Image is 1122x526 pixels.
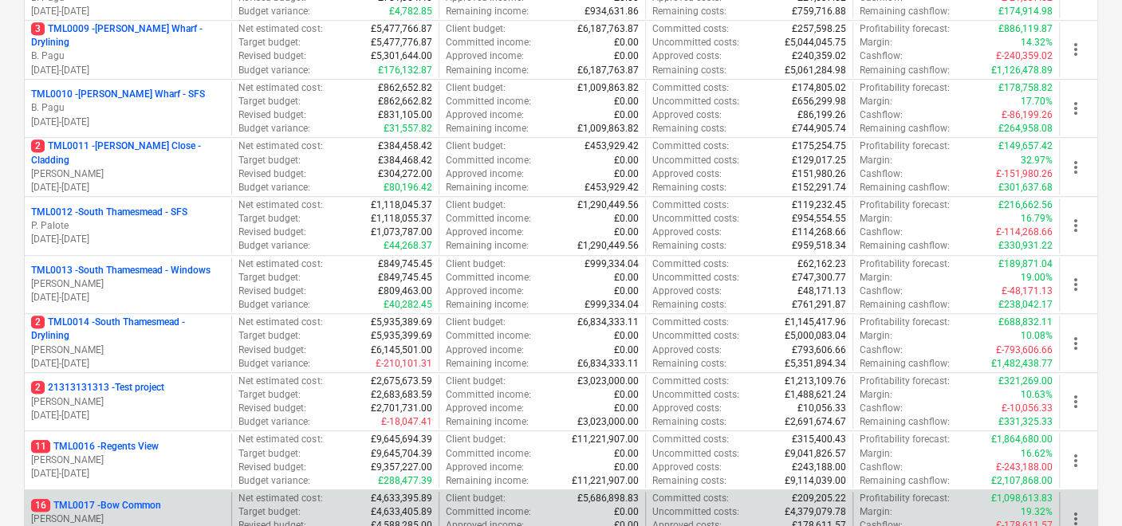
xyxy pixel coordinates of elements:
[652,5,726,18] p: Remaining costs :
[238,198,322,212] p: Net estimated cost :
[614,108,639,122] p: £0.00
[652,49,722,63] p: Approved costs :
[238,212,301,226] p: Target budget :
[860,343,903,357] p: Cashflow :
[860,388,892,402] p: Margin :
[792,212,846,226] p: £954,554.55
[446,357,529,371] p: Remaining income :
[238,81,322,95] p: Net estimated cost :
[585,5,639,18] p: £934,631.86
[792,81,846,95] p: £174,805.02
[31,264,225,304] div: TML0013 -South Thamesmead - Windows[PERSON_NAME][DATE]-[DATE]
[31,22,225,77] div: 3TML0009 -[PERSON_NAME] Wharf - DryliningB. Pagu[DATE]-[DATE]
[1002,285,1053,298] p: £-48,171.13
[652,329,739,343] p: Uncommitted costs :
[785,316,846,329] p: £1,145,417.96
[31,316,225,343] p: TML0014 - South Thamesmead - Drylining
[31,316,45,328] span: 2
[31,219,225,233] p: P. Palote
[446,388,531,402] p: Committed income :
[652,461,722,474] p: Approved costs :
[991,433,1053,446] p: £1,864,680.00
[371,49,432,63] p: £5,301,644.00
[614,154,639,167] p: £0.00
[652,167,722,181] p: Approved costs :
[371,212,432,226] p: £1,118,055.37
[652,64,726,77] p: Remaining costs :
[31,316,225,371] div: 2TML0014 -South Thamesmead - Drylining[PERSON_NAME][DATE]-[DATE]
[446,433,506,446] p: Client budget :
[577,316,639,329] p: £6,834,333.11
[652,154,739,167] p: Uncommitted costs :
[31,64,225,77] p: [DATE] - [DATE]
[378,271,432,285] p: £849,745.45
[238,375,322,388] p: Net estimated cost :
[652,271,739,285] p: Uncommitted costs :
[792,461,846,474] p: £243,188.00
[996,226,1053,239] p: £-114,268.66
[860,433,950,446] p: Profitability forecast :
[384,122,432,135] p: £31,557.82
[652,95,739,108] p: Uncommitted costs :
[238,139,322,153] p: Net estimated cost :
[996,167,1053,181] p: £-151,980.26
[238,64,310,77] p: Budget variance :
[371,343,432,357] p: £6,145,501.00
[238,5,310,18] p: Budget variance :
[614,447,639,461] p: £0.00
[378,81,432,95] p: £862,652.82
[1002,402,1053,415] p: £-10,056.33
[1066,216,1085,235] span: more_vert
[860,298,950,312] p: Remaining cashflow :
[860,226,903,239] p: Cashflow :
[652,108,722,122] p: Approved costs :
[585,139,639,153] p: £453,929.42
[1066,99,1085,118] span: more_vert
[446,226,524,239] p: Approved income :
[860,271,892,285] p: Margin :
[860,49,903,63] p: Cashflow :
[792,343,846,357] p: £793,606.66
[652,415,726,429] p: Remaining costs :
[31,277,225,291] p: [PERSON_NAME]
[860,64,950,77] p: Remaining cashflow :
[785,329,846,343] p: £5,000,083.04
[31,88,225,128] div: TML0010 -[PERSON_NAME] Wharf - SFSB. Pagu[DATE]-[DATE]
[797,402,846,415] p: £10,056.33
[31,88,205,101] p: TML0010 - [PERSON_NAME] Wharf - SFS
[797,285,846,298] p: £48,171.13
[446,139,506,153] p: Client budget :
[785,375,846,388] p: £1,213,109.76
[1021,212,1053,226] p: 16.79%
[378,139,432,153] p: £384,458.42
[614,271,639,285] p: £0.00
[446,239,529,253] p: Remaining income :
[238,167,306,181] p: Revised budget :
[238,433,322,446] p: Net estimated cost :
[1042,449,1122,526] iframe: Chat Widget
[614,49,639,63] p: £0.00
[31,264,211,277] p: TML0013 - South Thamesmead - Windows
[371,375,432,388] p: £2,675,673.59
[31,499,161,512] p: TML0017 - Bow Common
[31,181,225,194] p: [DATE] - [DATE]
[797,257,846,271] p: £62,162.23
[31,22,225,49] p: TML0009 - [PERSON_NAME] Wharf - Drylining
[371,198,432,212] p: £1,118,045.37
[860,212,892,226] p: Margin :
[446,122,529,135] p: Remaining income :
[996,343,1053,357] p: £-793,606.66
[585,257,639,271] p: £999,334.04
[792,239,846,253] p: £959,518.34
[998,316,1053,329] p: £688,832.11
[577,122,639,135] p: £1,009,863.82
[238,181,310,194] p: Budget variance :
[31,291,225,304] p: [DATE] - [DATE]
[1066,392,1085,411] span: more_vert
[860,181,950,194] p: Remaining cashflow :
[446,64,529,77] p: Remaining income :
[371,329,432,343] p: £5,935,399.69
[1002,108,1053,122] p: £-86,199.26
[31,395,225,409] p: [PERSON_NAME]
[652,447,739,461] p: Uncommitted costs :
